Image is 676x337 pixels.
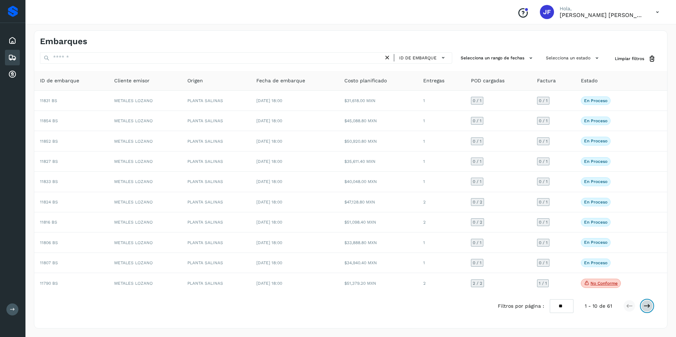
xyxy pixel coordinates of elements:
span: 0 / 1 [539,200,548,204]
span: 11790 BS [40,281,58,286]
span: 1 - 10 de 61 [585,302,612,310]
td: 1 [418,91,465,111]
td: METALES LOZANO [109,111,182,131]
span: 0 / 2 [473,200,482,204]
td: METALES LOZANO [109,91,182,111]
span: 1 / 1 [539,281,547,285]
span: 0 / 1 [473,159,482,164]
span: [DATE] 18:00 [256,98,282,103]
span: 0 / 1 [539,119,548,123]
span: [DATE] 18:00 [256,281,282,286]
td: 1 [418,111,465,131]
td: PLANTA SALINAS [182,232,251,253]
td: $51,098.40 MXN [339,212,418,232]
span: 11807 BS [40,260,58,265]
td: METALES LOZANO [109,152,182,172]
td: PLANTA SALINAS [182,192,251,212]
span: Cliente emisor [114,77,150,84]
span: 0 / 1 [539,241,548,245]
td: $35,611.40 MXN [339,152,418,172]
span: [DATE] 18:00 [256,159,282,164]
td: PLANTA SALINAS [182,273,251,294]
td: PLANTA SALINAS [182,111,251,131]
button: ID de embarque [397,53,449,63]
td: METALES LOZANO [109,232,182,253]
span: 0 / 1 [539,220,548,224]
span: Origen [187,77,203,84]
span: [DATE] 18:00 [256,260,282,265]
td: $31,618.00 MXN [339,91,418,111]
span: 11833 BS [40,179,58,184]
span: 0 / 1 [473,99,482,103]
td: 2 [418,212,465,232]
span: Factura [537,77,556,84]
p: En proceso [584,240,607,245]
span: [DATE] 18:00 [256,139,282,144]
span: ID de embarque [40,77,79,84]
span: 11854 BS [40,118,58,123]
div: Embarques [5,50,20,65]
span: 0 / 1 [473,119,482,123]
p: En proceso [584,159,607,164]
td: PLANTA SALINAS [182,253,251,273]
td: 1 [418,131,465,151]
td: $47,128.80 MXN [339,192,418,212]
span: [DATE] 18:00 [256,179,282,184]
div: Inicio [5,33,20,48]
div: Cuentas por cobrar [5,67,20,82]
span: Limpiar filtros [615,55,644,62]
span: 11831 BS [40,98,57,103]
span: 0 / 1 [539,99,548,103]
span: Estado [581,77,598,84]
span: 11827 BS [40,159,58,164]
button: Selecciona un estado [543,52,604,64]
span: 0 / 1 [473,139,482,143]
td: METALES LOZANO [109,172,182,192]
td: PLANTA SALINAS [182,91,251,111]
p: En proceso [584,138,607,143]
span: 2 / 2 [473,281,482,285]
span: 0 / 1 [539,261,548,265]
p: En proceso [584,179,607,184]
td: 2 [418,192,465,212]
td: 1 [418,232,465,253]
p: En proceso [584,260,607,265]
td: PLANTA SALINAS [182,212,251,232]
td: 1 [418,152,465,172]
td: $34,940.40 MXN [339,253,418,273]
span: 0 / 1 [473,261,482,265]
p: En proceso [584,98,607,103]
h4: Embarques [40,36,87,47]
span: [DATE] 18:00 [256,118,282,123]
span: 0 / 1 [539,159,548,164]
td: $50,920.80 MXN [339,131,418,151]
td: METALES LOZANO [109,212,182,232]
span: [DATE] 18:00 [256,220,282,225]
button: Selecciona un rango de fechas [458,52,537,64]
button: Limpiar filtros [609,52,662,65]
span: 0 / 1 [539,179,548,184]
td: $45,088.80 MXN [339,111,418,131]
span: 11852 BS [40,139,58,144]
td: METALES LOZANO [109,192,182,212]
p: En proceso [584,200,607,205]
td: 1 [418,253,465,273]
td: METALES LOZANO [109,273,182,294]
span: 11806 BS [40,240,58,245]
p: Hola, [560,6,645,12]
span: 0 / 2 [473,220,482,224]
span: 0 / 1 [473,241,482,245]
span: Filtros por página : [498,302,544,310]
td: PLANTA SALINAS [182,131,251,151]
td: PLANTA SALINAS [182,152,251,172]
td: 1 [418,172,465,192]
td: $51,379.20 MXN [339,273,418,294]
p: En proceso [584,220,607,225]
span: 11824 BS [40,200,58,205]
p: JOSE FUENTES HERNANDEZ [560,12,645,18]
p: No conforme [590,281,618,286]
span: Fecha de embarque [256,77,305,84]
td: $33,888.80 MXN [339,232,418,253]
td: METALES LOZANO [109,131,182,151]
span: [DATE] 18:00 [256,200,282,205]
